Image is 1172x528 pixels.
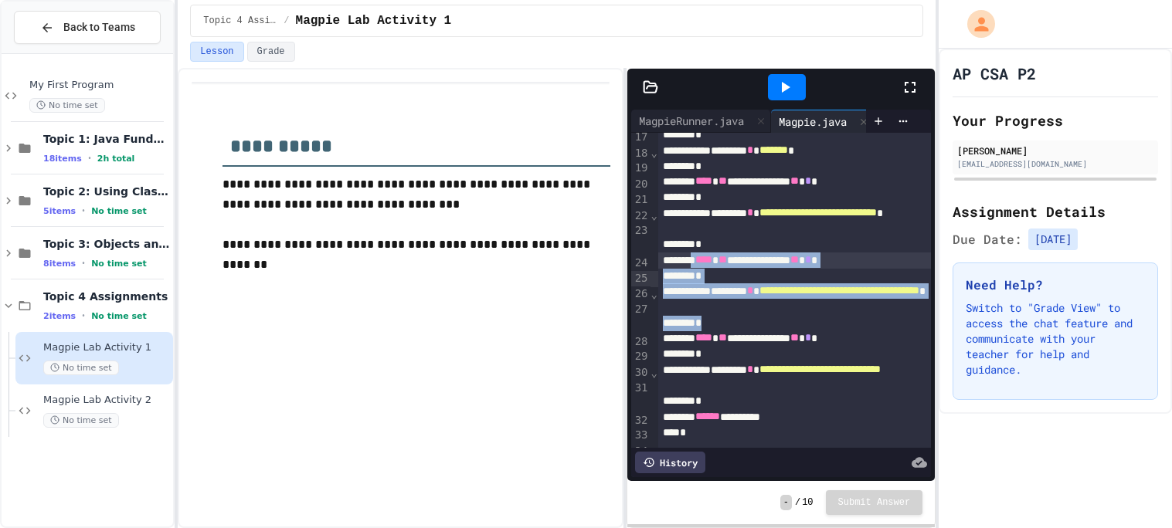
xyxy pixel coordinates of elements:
div: 31 [631,381,651,413]
div: Magpie.java [771,113,854,130]
span: Fold line [651,147,658,159]
p: Switch to "Grade View" to access the chat feature and communicate with your teacher for help and ... [966,300,1145,377]
span: No time set [91,259,147,269]
span: Fold line [651,288,658,300]
div: 28 [631,334,651,350]
span: No time set [91,206,147,216]
button: Grade [247,42,295,62]
span: Magpie Lab Activity 1 [296,12,452,30]
span: Due Date: [953,230,1022,249]
span: Back to Teams [63,19,135,36]
span: Submit Answer [838,496,911,509]
button: Submit Answer [826,490,923,515]
span: • [88,152,91,164]
div: 30 [631,365,651,381]
h1: AP CSA P2 [953,63,1036,84]
div: History [635,452,705,473]
div: 27 [631,302,651,334]
h3: Need Help? [966,276,1145,294]
span: 18 items [43,154,82,164]
div: 26 [631,286,651,302]
div: [EMAIL_ADDRESS][DOMAIN_NAME] [957,158,1153,170]
div: [PERSON_NAME] [957,144,1153,157]
div: 32 [631,413,651,428]
div: 25 [631,271,651,287]
span: Topic 4 Assignments [43,289,170,303]
div: 33 [631,428,651,444]
h2: Assignment Details [953,201,1158,222]
span: Topic 2: Using Classes [43,184,170,198]
div: 23 [631,223,651,256]
span: 2h total [97,154,135,164]
span: / [795,496,800,509]
span: • [82,310,85,322]
div: 29 [631,349,651,365]
div: 22 [631,208,651,224]
div: MagpieRunner.java [631,110,771,133]
span: • [82,257,85,269]
span: Magpie Lab Activity 2 [43,394,170,407]
h2: Your Progress [953,110,1158,131]
span: 2 items [43,311,76,321]
span: 8 items [43,259,76,269]
button: Back to Teams [14,11,161,44]
span: • [82,205,85,217]
span: Fold line [651,209,658,222]
div: 34 [631,444,651,459]
span: No time set [43,360,119,375]
span: - [780,495,792,510]
span: No time set [29,98,105,113]
div: 21 [631,192,651,208]
span: No time set [91,311,147,321]
span: My First Program [29,79,170,92]
span: Topic 4 Assignments [203,15,277,27]
span: No time set [43,413,119,428]
span: Topic 1: Java Fundamentals [43,132,170,146]
span: Magpie Lab Activity 1 [43,341,170,354]
div: 18 [631,146,651,161]
span: [DATE] [1028,228,1078,250]
span: 10 [802,496,813,509]
span: / [284,15,289,27]
div: 24 [631,256,651,271]
div: Magpie.java [771,110,874,133]
span: Fold line [651,367,658,379]
span: 5 items [43,206,76,216]
button: Lesson [190,42,243,62]
div: My Account [951,6,999,42]
span: Topic 3: Objects and Strings [43,237,170,251]
div: 19 [631,161,651,177]
div: 20 [631,177,651,192]
div: MagpieRunner.java [631,113,752,129]
div: 17 [631,130,651,146]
